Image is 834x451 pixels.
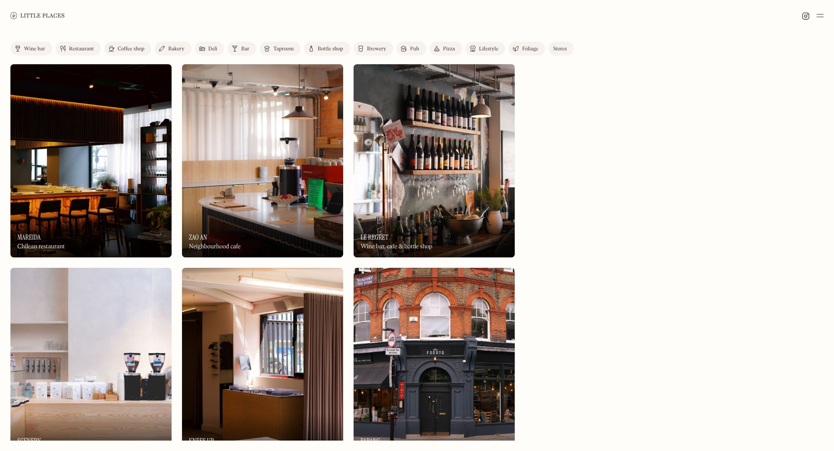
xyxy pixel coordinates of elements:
[304,42,350,56] a: Bottle shop
[104,42,151,56] a: Coffee shop
[367,46,386,52] div: Brewery
[354,64,515,257] a: Le RegretLe RegretLe RegretWine bar, cafe & bottle shop
[189,243,241,250] div: Neighbourhood cafe
[182,64,343,257] a: Zao AnZao AnZao AnNeighbourhood cafe
[118,46,144,52] div: Coffee shop
[228,42,256,56] a: Bar
[430,42,462,56] a: Pizza
[182,64,343,257] img: Zao An
[361,437,381,445] h3: Farang
[318,46,343,52] div: Bottle shop
[155,42,191,56] a: Bakery
[241,46,249,52] div: Bar
[24,46,45,52] div: Wine bar
[189,233,207,241] h3: Zao An
[354,64,515,257] img: Le Regret
[361,243,432,250] div: Wine bar, cafe & bottle shop
[69,46,94,52] div: Restaurant
[195,42,225,56] a: Deli
[443,46,455,52] div: Pizza
[260,42,301,56] a: Taproom
[10,42,52,56] a: Wine bar
[208,46,218,52] div: Deli
[410,46,419,52] div: Pub
[17,243,65,250] div: Chilean restaurant
[17,233,41,241] h3: Mareida
[56,42,101,56] a: Restaurant
[361,233,388,241] h3: Le Regret
[189,437,214,445] h3: Knees Up
[397,42,426,56] a: Pub
[17,437,41,445] h3: Scenery
[10,64,172,257] a: MareidaMareidaMareidaChilean restaurant
[509,42,545,56] a: Foliage
[354,42,393,56] a: Brewery
[479,46,498,52] div: Lifestyle
[553,46,567,52] div: Stores
[273,46,294,52] div: Taproom
[549,42,574,56] a: Stores
[522,46,538,52] div: Foliage
[466,42,505,56] a: Lifestyle
[168,46,184,52] div: Bakery
[10,64,172,257] img: Mareida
